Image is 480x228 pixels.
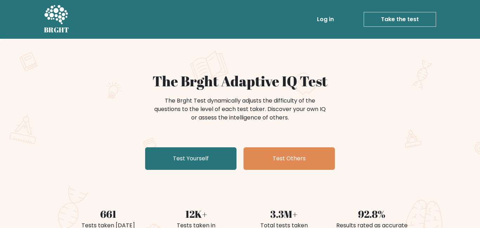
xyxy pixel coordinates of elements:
[69,207,148,221] div: 661
[364,12,436,27] a: Take the test
[152,97,328,122] div: The Brght Test dynamically adjusts the difficulty of the questions to the level of each test take...
[332,207,411,221] div: 92.8%
[69,73,411,90] h1: The Brght Adaptive IQ Test
[244,207,324,221] div: 3.3M+
[314,12,337,26] a: Log in
[145,147,236,170] a: Test Yourself
[156,207,236,221] div: 12K+
[44,26,69,34] h5: BRGHT
[44,3,69,36] a: BRGHT
[244,147,335,170] a: Test Others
